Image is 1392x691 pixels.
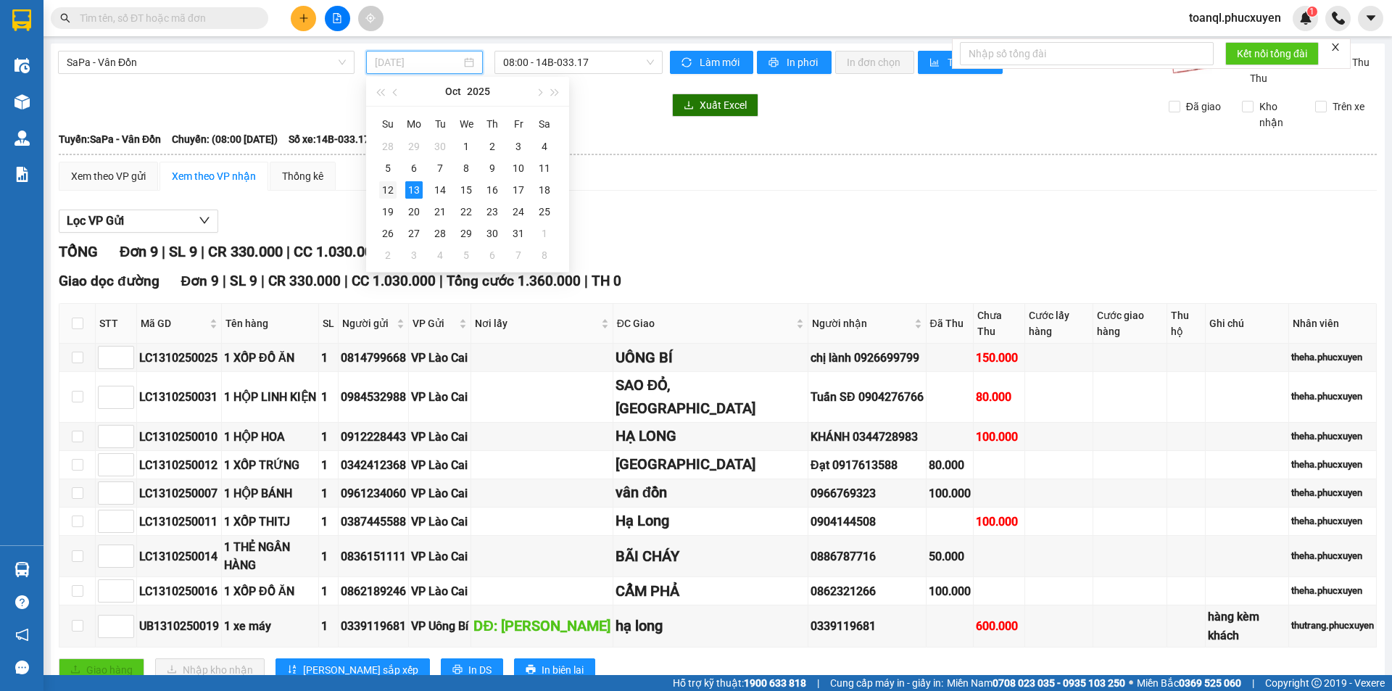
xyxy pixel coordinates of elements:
span: In DS [468,662,492,678]
td: 2025-10-29 [453,223,479,244]
div: 14 [431,181,449,199]
td: LC1310250025 [137,344,222,372]
div: LC1310250025 [139,349,219,367]
div: UÔNG BÍ [616,347,805,369]
img: icon-new-feature [1299,12,1312,25]
span: printer [768,57,781,69]
button: bar-chartThống kê [918,51,1003,74]
div: Tuấn SĐ 0904276766 [811,388,924,406]
div: 80.000 [929,456,971,474]
div: 100.000 [976,513,1023,531]
span: CC 1.030.000 [294,243,381,260]
div: LC1310250010 [139,428,219,446]
td: VP Uông Bí [409,605,471,647]
div: Xem theo VP nhận [172,168,256,184]
td: VP Lào Cai [409,577,471,605]
td: 2025-10-10 [505,157,531,179]
th: Chưa Thu [974,304,1026,344]
div: 20 [405,203,423,220]
strong: 02033 616 626 - [135,81,211,94]
span: CR 330.000 [208,243,283,260]
span: Đơn 9 [181,273,220,289]
span: Xuất Excel [700,97,747,113]
div: 6 [405,160,423,177]
div: 29 [405,138,423,155]
td: 2025-10-03 [505,136,531,157]
div: 7 [510,247,527,264]
div: 21 [431,203,449,220]
span: Trên xe [1327,99,1370,115]
button: file-add [325,6,350,31]
strong: 024 3236 3236 - [44,39,209,65]
div: VP Lào Cai [411,388,468,406]
td: 2025-10-22 [453,201,479,223]
div: UB1310250019 [139,617,219,635]
span: | [439,273,443,289]
span: down [199,215,210,226]
div: 1 [321,456,336,474]
span: toanql.phucxuyen [1177,9,1293,27]
div: 27 [405,225,423,242]
img: warehouse-icon [14,131,30,146]
div: 1 XỐP TRỨNG [224,456,316,474]
div: 8 [536,247,553,264]
strong: Công ty TNHH Phúc Xuyên [45,7,207,22]
span: [PERSON_NAME] sắp xếp [303,662,418,678]
div: 0339119681 [811,617,924,635]
th: Nhân viên [1289,304,1377,344]
div: 0904144508 [811,513,924,531]
sup: 1 [1307,7,1317,17]
div: BÃI CHÁY [616,545,805,568]
div: 0814799668 [341,349,406,367]
span: Người nhận [812,315,911,331]
div: VP Lào Cai [411,582,468,600]
td: LC1310250012 [137,451,222,479]
div: theha.phucxuyen [1291,549,1374,563]
td: 2025-10-07 [427,157,453,179]
img: warehouse-icon [14,94,30,109]
td: 2025-10-06 [401,157,427,179]
span: 08:00 - 14B-033.17 [503,51,654,73]
div: KHÁNH 0344728983 [811,428,924,446]
div: 50.000 [929,547,971,566]
th: Fr [505,112,531,136]
td: LC1310250014 [137,536,222,577]
input: 13/10/2025 [375,54,461,70]
div: 1 [536,225,553,242]
span: Mã GD [141,315,207,331]
div: 30 [431,138,449,155]
span: download [684,100,694,112]
span: Gửi hàng [GEOGRAPHIC_DATA]: Hotline: [43,26,209,78]
span: aim [365,13,376,23]
span: Lọc VP Gửi [67,212,124,230]
div: 1 [321,349,336,367]
div: 23 [484,203,501,220]
td: 2025-10-09 [479,157,505,179]
span: Nơi lấy [475,315,597,331]
td: 2025-10-28 [427,223,453,244]
td: 2025-10-12 [375,179,401,201]
td: 2025-10-25 [531,201,558,223]
td: 2025-09-28 [375,136,401,157]
td: 2025-11-08 [531,244,558,266]
div: 100.000 [976,428,1023,446]
strong: 0888 827 827 - 0848 827 827 [107,52,209,78]
div: 19 [379,203,397,220]
img: warehouse-icon [14,562,30,577]
div: 25 [536,203,553,220]
div: 18 [536,181,553,199]
div: 0886787716 [811,547,924,566]
div: 0912228443 [341,428,406,446]
span: Kết nối tổng đài [1237,46,1307,62]
div: 2 [484,138,501,155]
div: 11 [536,160,553,177]
div: Thống kê [282,168,323,184]
button: syncLàm mới [670,51,753,74]
div: CẨM PHẢ [616,580,805,603]
img: solution-icon [14,167,30,182]
td: 2025-10-20 [401,201,427,223]
span: Đã giao [1180,99,1227,115]
span: Kho nhận [1254,99,1304,131]
td: 2025-10-11 [531,157,558,179]
div: 8 [457,160,475,177]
